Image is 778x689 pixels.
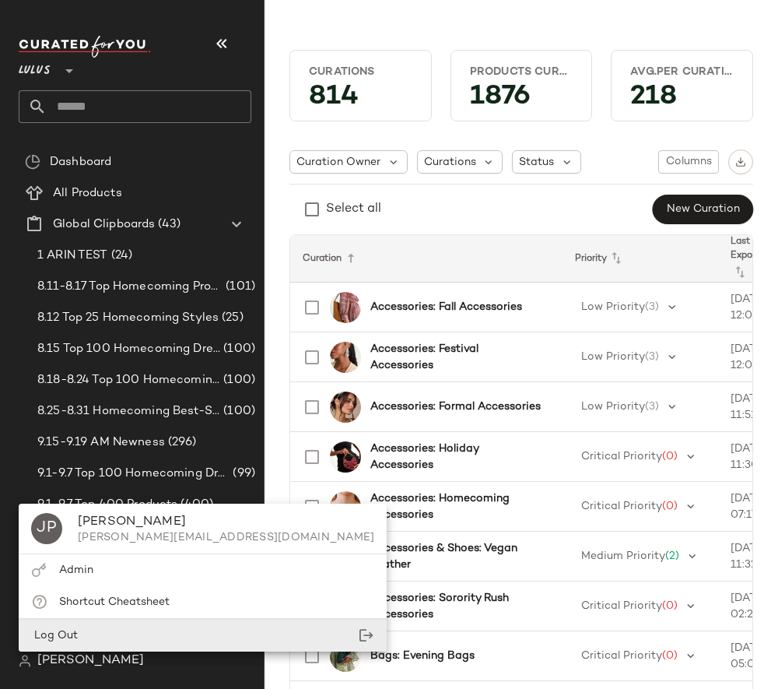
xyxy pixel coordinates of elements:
[25,154,40,170] img: svg%3e
[108,247,133,265] span: (24)
[618,86,746,114] div: 218
[155,216,180,234] span: (43)
[37,652,144,670] span: [PERSON_NAME]
[370,399,541,415] b: Accessories: Formal Accessories
[662,650,678,662] span: (0)
[220,403,255,420] span: (100)
[37,465,230,483] span: 9.1-9.7 Top 100 Homecoming Dresses
[581,351,645,363] span: Low Priority
[645,401,659,413] span: (3)
[330,292,361,323] img: 2698451_01_OM_2025-08-06.jpg
[59,596,170,608] span: Shortcut Cheatsheet
[37,247,108,265] span: 1 ARIN TEST
[662,501,678,512] span: (0)
[330,342,361,373] img: 2720031_01_OM_2025-08-05.jpg
[223,278,255,296] span: (101)
[581,301,645,313] span: Low Priority
[59,564,93,576] span: Admin
[735,156,746,167] img: svg%3e
[177,496,213,514] span: (400)
[330,491,361,522] img: 7303021_1510376.jpg
[370,299,522,315] b: Accessories: Fall Accessories
[230,465,255,483] span: (99)
[662,451,678,462] span: (0)
[370,590,544,623] b: Accessories: Sorority Rush Accessories
[220,340,255,358] span: (100)
[326,200,381,219] div: Select all
[37,278,223,296] span: 8.11-8.17 Top Homecoming Product
[581,600,662,612] span: Critical Priority
[78,532,374,544] div: [PERSON_NAME][EMAIL_ADDRESS][DOMAIN_NAME]
[309,65,412,79] div: Curations
[653,195,753,224] button: New Curation
[581,401,645,413] span: Low Priority
[470,65,573,79] div: Products Curated
[665,550,679,562] span: (2)
[666,203,740,216] span: New Curation
[370,441,544,473] b: Accessories: Holiday Accessories
[37,434,165,452] span: 9.15-9.19 AM Newness
[165,434,197,452] span: (296)
[19,36,151,58] img: cfy_white_logo.C9jOOHJF.svg
[581,550,665,562] span: Medium Priority
[330,641,361,672] img: 2698431_01_OM_2025-08-26.jpg
[330,392,361,423] img: 2735831_03_OM_2025-07-21.jpg
[581,451,662,462] span: Critical Priority
[630,65,734,79] div: Avg.per Curation
[645,351,659,363] span: (3)
[19,655,31,667] img: svg%3e
[658,150,719,174] button: Columns
[220,371,255,389] span: (100)
[37,403,220,420] span: 8.25-8.31 Homecoming Best-Sellers
[37,309,219,327] span: 8.12 Top 25 Homecoming Styles
[370,490,544,523] b: Accessories: Homecoming Accessories
[37,496,177,514] span: 9.1-9.7 Top 400 Products
[519,154,554,170] span: Status
[31,630,78,642] span: Log Out
[330,441,361,473] img: 2716211_01_OM_2025-09-10.jpg
[665,156,712,168] span: Columns
[219,309,244,327] span: (25)
[296,86,425,114] div: 814
[31,563,47,578] img: svg%3e
[581,501,662,512] span: Critical Priority
[37,516,57,541] span: JP
[53,185,122,202] span: All Products
[424,154,476,170] span: Curations
[37,371,220,389] span: 8.18-8.24 Top 100 Homecoming Dresses
[581,650,662,662] span: Critical Priority
[296,154,380,170] span: Curation Owner
[290,235,562,283] th: Curation
[78,513,374,532] div: [PERSON_NAME]
[662,600,678,612] span: (0)
[50,153,111,171] span: Dashboard
[457,86,586,114] div: 1876
[370,341,544,374] b: Accessories: Festival Accessories
[562,235,718,283] th: Priority
[370,540,544,573] b: Accessories & Shoes: Vegan Leather
[37,340,220,358] span: 8.15 Top 100 Homecoming Dresses
[53,216,155,234] span: Global Clipboards
[19,53,51,81] span: Lulus
[645,301,659,313] span: (3)
[370,648,475,664] b: Bags: Evening Bags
